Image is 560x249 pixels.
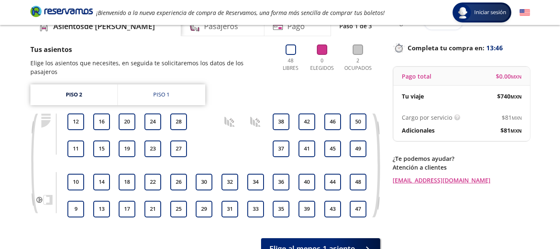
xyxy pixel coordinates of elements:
[512,115,522,121] small: MXN
[170,174,187,190] button: 26
[342,57,374,72] p: 2 Ocupados
[53,21,155,32] h4: Asientos de [PERSON_NAME]
[393,42,530,54] p: Completa tu compra en :
[30,5,93,17] i: Brand Logo
[350,201,366,217] button: 47
[196,174,212,190] button: 30
[510,94,522,100] small: MXN
[119,174,135,190] button: 18
[144,113,161,130] button: 24
[393,154,530,163] p: ¿Te podemos ayudar?
[196,201,212,217] button: 29
[247,174,264,190] button: 34
[402,72,431,81] p: Pago total
[170,113,187,130] button: 28
[273,141,289,157] button: 37
[93,174,110,190] button: 14
[500,126,522,135] span: $ 81
[510,128,522,134] small: MXN
[30,84,117,105] a: Piso 2
[279,57,302,72] p: 48 Libres
[30,5,93,20] a: Brand Logo
[502,113,522,122] span: $ 81
[299,141,315,157] button: 41
[486,43,503,53] span: 13:46
[222,174,238,190] button: 32
[324,201,341,217] button: 43
[324,113,341,130] button: 46
[170,141,187,157] button: 27
[520,7,530,18] button: English
[402,92,424,101] p: Tu viaje
[93,201,110,217] button: 13
[67,174,84,190] button: 10
[144,174,161,190] button: 22
[299,174,315,190] button: 40
[144,141,161,157] button: 23
[308,57,336,72] p: 0 Elegidos
[247,201,264,217] button: 33
[496,72,522,81] span: $ 0.00
[118,84,205,105] a: Piso 1
[299,113,315,130] button: 42
[153,91,169,99] div: Piso 1
[119,201,135,217] button: 17
[273,201,289,217] button: 35
[350,113,366,130] button: 50
[170,201,187,217] button: 25
[339,22,372,30] p: Paso 1 de 3
[350,141,366,157] button: 49
[119,113,135,130] button: 20
[324,141,341,157] button: 45
[119,141,135,157] button: 19
[67,141,84,157] button: 11
[273,113,289,130] button: 38
[144,201,161,217] button: 21
[471,8,510,17] span: Iniciar sesión
[30,44,271,54] p: Tus asientos
[30,59,271,76] p: Elige los asientos que necesites, en seguida te solicitaremos los datos de los pasajeros
[204,21,238,32] h4: Pasajeros
[350,174,366,190] button: 48
[93,113,110,130] button: 16
[393,163,530,172] p: Atención a clientes
[402,126,435,135] p: Adicionales
[222,201,238,217] button: 31
[93,141,110,157] button: 15
[67,113,84,130] button: 12
[497,92,522,101] span: $ 740
[67,201,84,217] button: 9
[402,113,452,122] p: Cargo por servicio
[96,9,385,17] em: ¡Bienvenido a la nueva experiencia de compra de Reservamos, una forma más sencilla de comprar tus...
[324,174,341,190] button: 44
[299,201,315,217] button: 39
[511,74,522,80] small: MXN
[273,174,289,190] button: 36
[287,21,305,32] h4: Pago
[393,176,530,185] a: [EMAIL_ADDRESS][DOMAIN_NAME]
